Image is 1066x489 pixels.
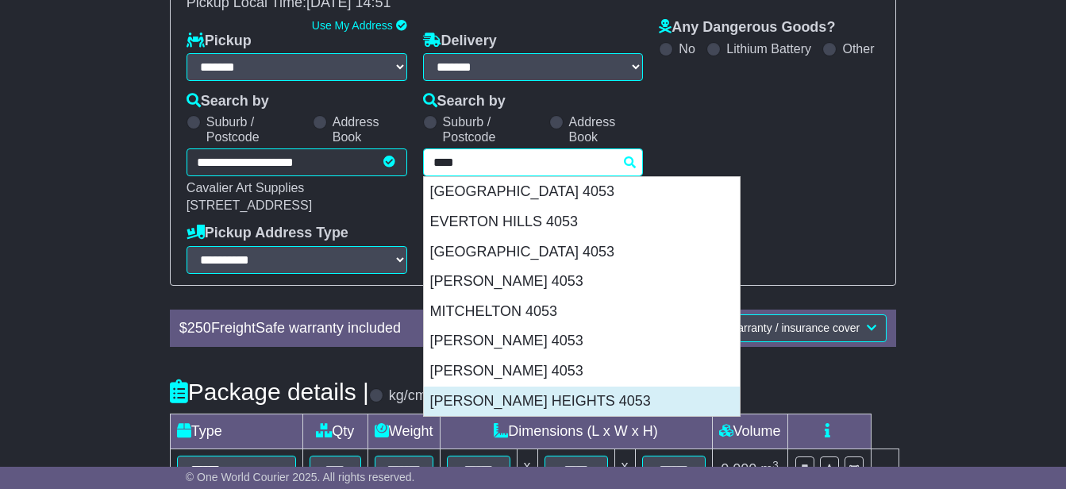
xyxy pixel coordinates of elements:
div: [PERSON_NAME] 4053 [424,267,740,297]
span: © One World Courier 2025. All rights reserved. [186,471,415,483]
td: Dimensions (L x W x H) [440,414,712,449]
label: Other [842,41,874,56]
label: Any Dangerous Goods? [659,19,835,37]
label: Suburb / Postcode [206,114,305,144]
div: [GEOGRAPHIC_DATA] 4053 [424,177,740,207]
span: 250 [187,320,211,336]
div: [PERSON_NAME] 4053 [424,326,740,356]
label: No [679,41,695,56]
div: [PERSON_NAME] HEIGHTS 4053 [424,387,740,417]
sup: 3 [772,459,779,471]
a: Use My Address [312,19,393,32]
label: Suburb / Postcode [443,114,541,144]
div: [GEOGRAPHIC_DATA] 4053 [424,237,740,268]
label: kg/cm [389,387,427,405]
label: Pickup [187,33,252,50]
label: Search by [423,93,506,110]
td: Qty [302,414,368,449]
td: Type [170,414,302,449]
button: Increase my warranty / insurance cover [656,314,887,342]
td: Weight [368,414,440,449]
label: Address Book [333,114,407,144]
label: Delivery [423,33,497,50]
div: [PERSON_NAME] 4053 [424,356,740,387]
span: 0.000 [721,461,756,477]
span: Increase my warranty / insurance cover [666,322,860,334]
td: Volume [712,414,787,449]
label: Search by [187,93,269,110]
div: MITCHELTON 4053 [424,297,740,327]
label: Pickup Address Type [187,225,348,242]
div: EVERTON HILLS 4053 [424,207,740,237]
span: Cavalier Art Supplies [187,181,305,194]
span: [STREET_ADDRESS] [187,198,312,212]
span: m [760,461,779,477]
h4: Package details | [170,379,369,405]
label: Lithium Battery [726,41,811,56]
div: $ FreightSafe warranty included [171,320,527,337]
label: Address Book [569,114,644,144]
